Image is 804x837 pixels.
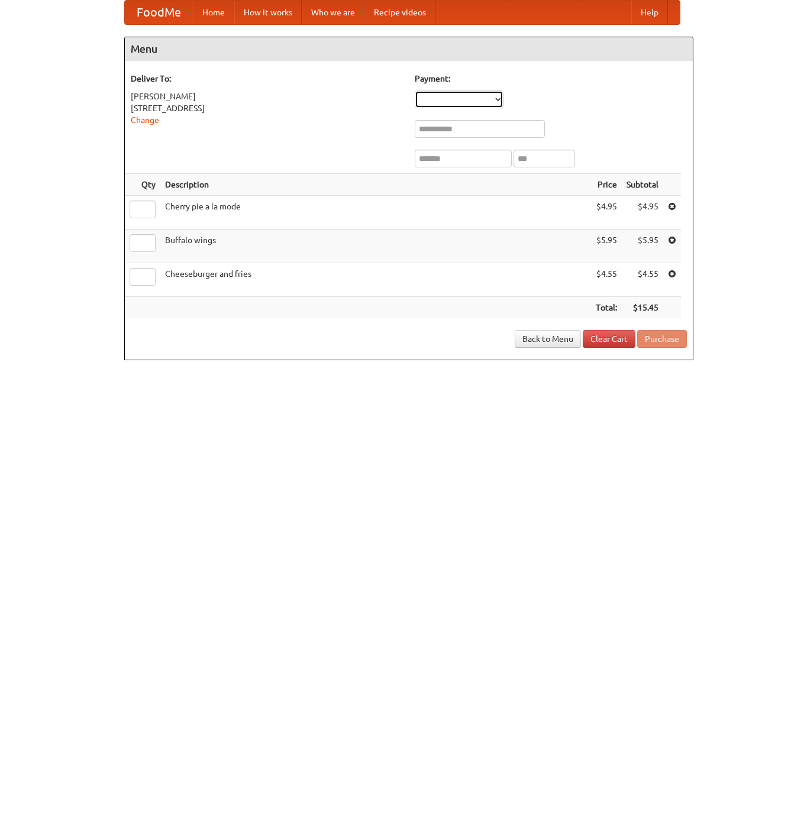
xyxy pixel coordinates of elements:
[622,196,663,230] td: $4.95
[160,230,591,263] td: Buffalo wings
[160,263,591,297] td: Cheeseburger and fries
[131,91,403,102] div: [PERSON_NAME]
[591,297,622,319] th: Total:
[364,1,435,24] a: Recipe videos
[125,174,160,196] th: Qty
[125,37,693,61] h4: Menu
[125,1,193,24] a: FoodMe
[131,115,159,125] a: Change
[622,230,663,263] td: $5.95
[193,1,234,24] a: Home
[631,1,668,24] a: Help
[415,73,687,85] h5: Payment:
[591,263,622,297] td: $4.55
[131,73,403,85] h5: Deliver To:
[591,196,622,230] td: $4.95
[515,330,581,348] a: Back to Menu
[131,102,403,114] div: [STREET_ADDRESS]
[234,1,302,24] a: How it works
[637,330,687,348] button: Purchase
[302,1,364,24] a: Who we are
[583,330,635,348] a: Clear Cart
[591,230,622,263] td: $5.95
[622,174,663,196] th: Subtotal
[622,297,663,319] th: $15.45
[591,174,622,196] th: Price
[160,196,591,230] td: Cherry pie a la mode
[622,263,663,297] td: $4.55
[160,174,591,196] th: Description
